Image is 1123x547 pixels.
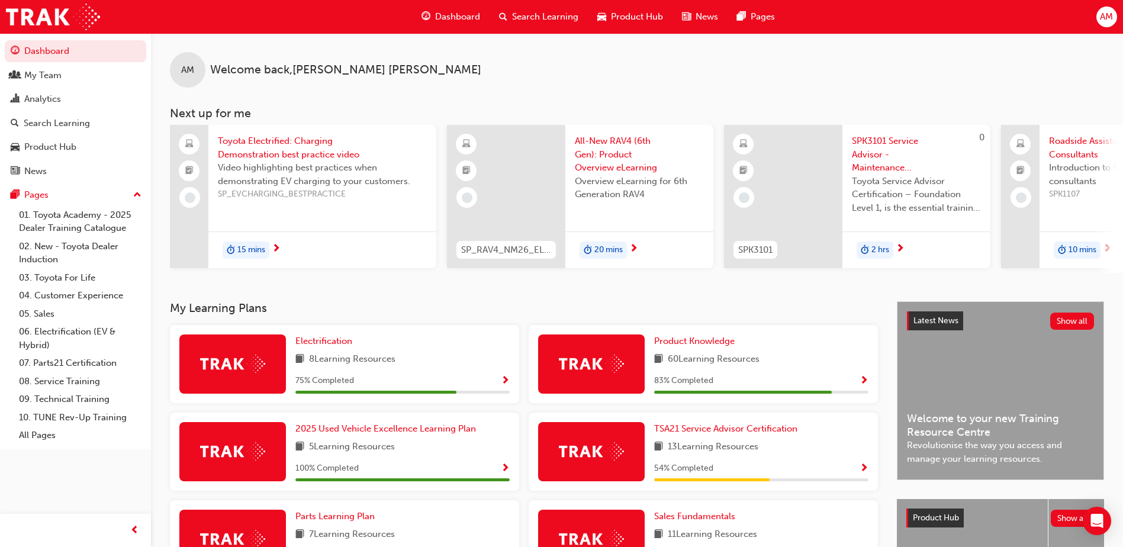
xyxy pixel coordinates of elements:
[5,40,146,62] a: Dashboard
[906,509,1095,527] a: Product HubShow all
[185,163,194,179] span: booktick-icon
[14,390,146,408] a: 09. Technical Training
[309,440,395,455] span: 5 Learning Resources
[913,513,959,523] span: Product Hub
[907,311,1094,330] a: Latest NewsShow all
[737,9,746,24] span: pages-icon
[421,9,430,24] span: guage-icon
[170,125,436,268] a: Toyota Electrified: Charging Demonstration best practice videoVideo highlighting best practices w...
[309,352,395,367] span: 8 Learning Resources
[738,243,773,257] span: SPK3101
[5,184,146,206] button: Pages
[654,334,739,348] a: Product Knowledge
[1016,163,1025,179] span: booktick-icon
[218,188,427,201] span: SP_EVCHARGING_BESTPRACTICE
[11,190,20,201] span: pages-icon
[654,440,663,455] span: book-icon
[272,244,281,255] span: next-icon
[588,5,672,29] a: car-iconProduct Hub
[1016,192,1027,203] span: learningRecordVerb_NONE-icon
[462,137,471,152] span: learningResourceType_ELEARNING-icon
[654,374,713,388] span: 83 % Completed
[14,323,146,354] a: 06. Electrification (EV & Hybrid)
[14,354,146,372] a: 07. Parts21 Certification
[907,412,1094,439] span: Welcome to your new Training Resource Centre
[597,9,606,24] span: car-icon
[5,136,146,158] a: Product Hub
[185,137,194,152] span: laptop-icon
[218,134,427,161] span: Toyota Electrified: Charging Demonstration best practice video
[14,237,146,269] a: 02. New - Toyota Dealer Induction
[133,188,141,203] span: up-icon
[584,243,592,258] span: duration-icon
[295,511,375,522] span: Parts Learning Plan
[575,134,704,175] span: All-New RAV4 (6th Gen): Product Overview eLearning
[130,523,139,538] span: prev-icon
[501,374,510,388] button: Show Progress
[309,527,395,542] span: 7 Learning Resources
[11,70,20,81] span: people-icon
[860,374,868,388] button: Show Progress
[11,142,20,153] span: car-icon
[14,372,146,391] a: 08. Service Training
[14,426,146,445] a: All Pages
[1016,137,1025,152] span: laptop-icon
[14,287,146,305] a: 04. Customer Experience
[11,46,20,57] span: guage-icon
[6,4,100,30] img: Trak
[913,316,958,326] span: Latest News
[14,206,146,237] a: 01. Toyota Academy - 2025 Dealer Training Catalogue
[512,10,578,24] span: Search Learning
[594,243,623,257] span: 20 mins
[447,125,713,268] a: SP_RAV4_NM26_EL01All-New RAV4 (6th Gen): Product Overview eLearningOverview eLearning for 6th Gen...
[5,88,146,110] a: Analytics
[295,374,354,388] span: 75 % Completed
[575,175,704,201] span: Overview eLearning for 6th Generation RAV4
[696,10,718,24] span: News
[237,243,265,257] span: 15 mins
[1051,510,1095,527] button: Show all
[295,422,481,436] a: 2025 Used Vehicle Excellence Learning Plan
[24,92,61,106] div: Analytics
[200,442,265,461] img: Trak
[728,5,784,29] a: pages-iconPages
[501,461,510,476] button: Show Progress
[170,301,878,315] h3: My Learning Plans
[739,137,748,152] span: learningResourceType_ELEARNING-icon
[295,440,304,455] span: book-icon
[654,423,797,434] span: TSA21 Service Advisor Certification
[896,244,905,255] span: next-icon
[654,510,740,523] a: Sales Fundamentals
[654,462,713,475] span: 54 % Completed
[682,9,691,24] span: news-icon
[860,464,868,474] span: Show Progress
[668,440,758,455] span: 13 Learning Resources
[654,527,663,542] span: book-icon
[295,462,359,475] span: 100 % Completed
[654,511,735,522] span: Sales Fundamentals
[739,192,749,203] span: learningRecordVerb_NONE-icon
[151,107,1123,120] h3: Next up for me
[462,163,471,179] span: booktick-icon
[24,117,90,130] div: Search Learning
[852,175,981,215] span: Toyota Service Advisor Certification – Foundation Level 1, is the essential training course for a...
[295,423,476,434] span: 2025 Used Vehicle Excellence Learning Plan
[860,461,868,476] button: Show Progress
[1069,243,1096,257] span: 10 mins
[668,352,760,367] span: 60 Learning Resources
[1103,244,1112,255] span: next-icon
[1100,10,1113,24] span: AM
[724,125,990,268] a: 0SPK3101SPK3101 Service Advisor - Maintenance Reminder & Appointment Booking (eLearning)Toyota Se...
[14,269,146,287] a: 03. Toyota For Life
[1050,313,1095,330] button: Show all
[295,527,304,542] span: book-icon
[24,69,62,82] div: My Team
[5,112,146,134] a: Search Learning
[435,10,480,24] span: Dashboard
[5,65,146,86] a: My Team
[11,118,19,129] span: search-icon
[1058,243,1066,258] span: duration-icon
[462,192,472,203] span: learningRecordVerb_NONE-icon
[200,355,265,373] img: Trak
[412,5,490,29] a: guage-iconDashboard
